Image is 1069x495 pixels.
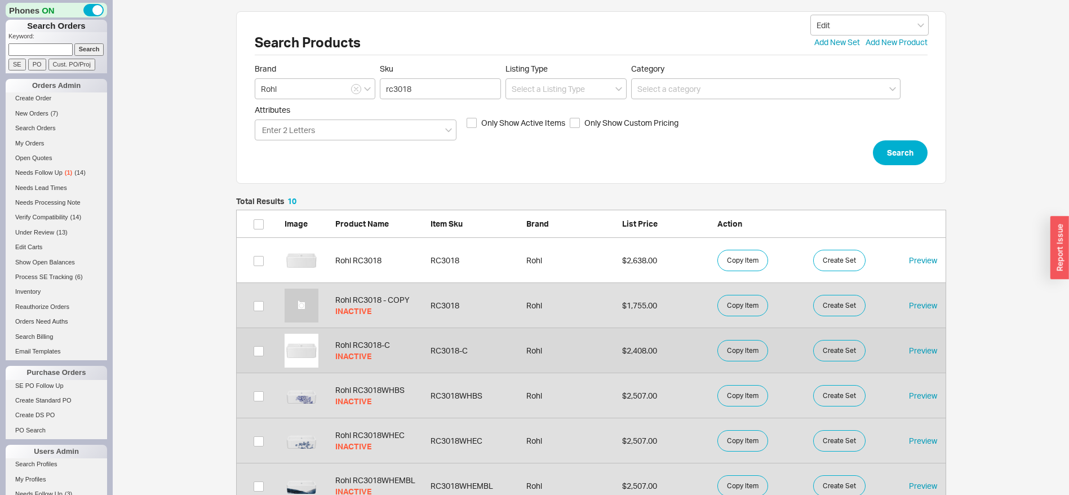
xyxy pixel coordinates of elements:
span: $2,507.00 [622,391,657,400]
span: ( 14 ) [70,214,82,220]
img: RC3018WH_py5vbp.jpg [285,334,318,368]
a: Rohl RC3018WHECINACTIVERC3018WHECRohl$2,507.00Copy ItemCreate SetPreview [236,418,946,463]
span: Needs Processing Note [15,199,81,206]
div: Rohl RC3018 - COPY [335,294,425,316]
span: Item Sku [431,219,463,228]
span: Category [631,64,664,73]
div: INACTIVE [335,306,425,317]
div: Rohl [526,435,616,447]
svg: open menu [917,23,924,28]
input: Attributes [261,123,317,136]
span: Only Show Active Items [481,117,565,129]
a: Rohl RC3018 - COPYINACTIVERC3018Rohl$1,755.00Copy ItemCreate SetPreview [236,283,946,328]
a: Preview [909,436,937,445]
a: Search Billing [6,331,107,343]
a: Search Orders [6,122,107,134]
a: Preview [909,300,937,310]
div: RC3018 [431,255,521,266]
span: $2,638.00 [622,255,657,265]
span: Under Review [15,229,54,236]
input: Cust. PO/Proj [48,59,95,70]
a: SE PO Follow Up [6,380,107,392]
a: Rohl RC3018-CINACTIVERC3018-CRohl$2,408.00Copy ItemCreate SetPreview [236,328,946,373]
span: Copy Item [727,389,758,403]
span: Create Set [823,344,856,357]
span: Verify Compatibility [15,214,68,220]
span: Only Show Custom Pricing [584,117,678,129]
div: Rohl [526,255,616,266]
a: PO Search [6,425,107,436]
span: Image [285,219,308,228]
div: Orders Admin [6,79,107,92]
a: Add New Set [814,37,860,48]
span: Process SE Tracking [15,273,73,280]
a: Create DS PO [6,409,107,421]
span: ( 7 ) [51,110,58,117]
div: RC3018WHEC [431,435,521,447]
span: New Orders [15,110,48,117]
div: Rohl [526,390,616,401]
button: Copy Item [717,250,768,271]
a: Preview [909,346,937,355]
span: Brand [526,219,549,228]
div: Phones [6,3,107,17]
button: Create Set [813,250,866,271]
span: Create Set [823,299,856,312]
h1: Search Products [255,36,361,49]
button: Copy Item [717,295,768,316]
svg: open menu [615,87,622,91]
a: Preview [909,391,937,400]
h1: Search Orders [6,20,107,32]
div: Rohl RC3018WHEC [335,430,425,452]
div: Purchase Orders [6,366,107,379]
a: Inventory [6,286,107,298]
span: Brand [255,64,276,73]
input: SE [8,59,26,70]
a: Show Open Balances [6,257,107,268]
div: Rohl [526,480,616,492]
div: RC3018WHEMBL [431,480,521,492]
p: Keyword: [8,32,107,43]
button: Create Set [813,340,866,361]
a: Rohl RC3018RC3018Rohl$2,638.00Copy ItemCreate SetPreview [236,238,946,283]
span: ( 6 ) [75,273,82,280]
input: Only Show Custom Pricing [570,118,580,128]
input: Select a category [631,78,901,99]
div: RC3018WHBS [431,390,521,401]
span: Copy Item [727,299,758,312]
div: Rohl [526,300,616,311]
input: Select a Listing Type [505,78,627,99]
input: Search [74,43,104,55]
input: Select... [810,15,929,36]
span: Create Set [823,479,856,493]
button: Create Set [813,385,866,406]
span: $1,755.00 [622,300,657,310]
a: Needs Follow Up(1)(14) [6,167,107,179]
span: ( 1 ) [65,169,72,176]
span: Create Set [823,389,856,403]
div: RC3018 [431,300,521,311]
a: Under Review(13) [6,227,107,238]
span: Copy Item [727,434,758,448]
a: Open Quotes [6,152,107,164]
div: Users Admin [6,445,107,458]
span: ( 14 ) [74,169,86,176]
span: Create Set [823,434,856,448]
span: Attributes [255,105,290,114]
span: Action [717,219,742,228]
input: Only Show Active Items [467,118,477,128]
img: null.jpg [285,289,318,322]
div: RC3018-C [431,345,521,356]
input: PO [28,59,46,70]
span: Copy Item [727,344,758,357]
span: Product Name [335,219,389,228]
span: Search [887,146,913,160]
svg: open menu [889,87,896,91]
div: Rohl RC3018WHBS [335,384,425,406]
span: Sku [380,64,501,74]
div: INACTIVE [335,396,425,407]
button: Create Set [813,295,866,316]
a: Reauthorize Orders [6,301,107,313]
span: ( 13 ) [56,229,68,236]
span: Needs Follow Up [15,169,63,176]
